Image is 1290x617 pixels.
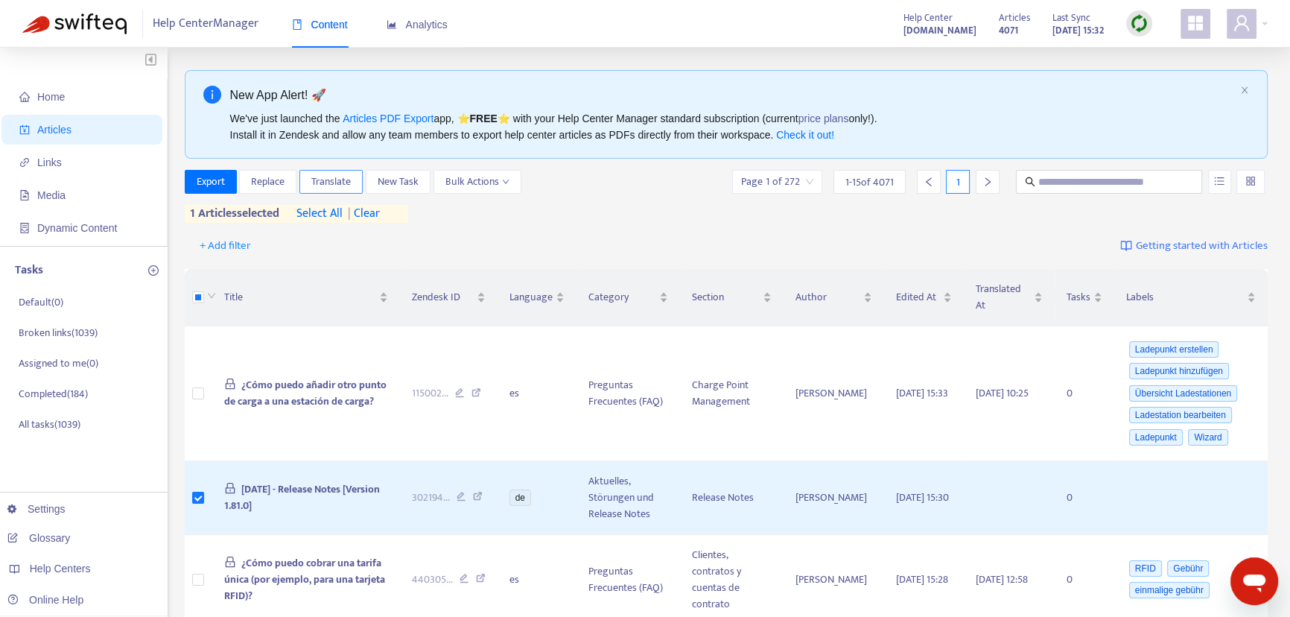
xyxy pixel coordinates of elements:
[311,174,351,190] span: Translate
[230,110,1235,143] div: We've just launched the app, ⭐ ⭐️ with your Help Center Manager standard subscription (current on...
[1230,557,1278,605] iframe: Schaltfläche zum Öffnen des Messaging-Fensters
[896,489,949,506] span: [DATE] 15:30
[1052,22,1104,39] strong: [DATE] 15:32
[378,174,419,190] span: New Task
[37,124,72,136] span: Articles
[412,572,453,588] span: 440305 ...
[1129,407,1232,423] span: Ladestation bearbeiten
[37,189,66,201] span: Media
[7,532,70,544] a: Glossary
[296,205,343,223] span: select all
[224,554,385,604] span: ¿Cómo puedo cobrar una tarifa única (por ejemplo, para una tarjeta RFID)?
[498,269,576,326] th: Language
[1214,176,1224,186] span: unordered-list
[1129,341,1219,358] span: Ladepunkt erstellen
[19,294,63,310] p: Default ( 0 )
[7,503,66,515] a: Settings
[207,291,216,300] span: down
[1188,429,1227,446] span: Wizard
[1136,238,1268,255] span: Getting started with Articles
[197,174,225,190] span: Export
[976,385,1029,402] span: [DATE] 10:25
[185,205,280,223] span: 1 articles selected
[30,563,91,575] span: Help Centers
[224,481,381,514] span: [DATE] - Release Notes [Version 1.81.0]
[1186,14,1204,32] span: appstore
[680,269,784,326] th: Section
[37,222,117,234] span: Dynamic Content
[188,234,262,258] button: + Add filter
[509,289,553,306] span: Language
[212,269,400,326] th: Title
[1129,385,1237,402] span: Übersicht Ladestationen
[903,10,953,26] span: Help Center
[200,237,251,255] span: + Add filter
[1067,289,1090,306] span: Tasks
[185,170,237,194] button: Export
[37,91,65,103] span: Home
[19,157,30,168] span: link
[845,174,894,190] span: 1 - 15 of 4071
[776,129,834,141] a: Check it out!
[37,156,62,168] span: Links
[795,289,860,306] span: Author
[19,325,98,341] p: Broken links ( 1039 )
[299,170,363,194] button: Translate
[224,482,236,494] span: lock
[896,289,940,306] span: Edited At
[884,269,964,326] th: Edited At
[1055,461,1114,535] td: 0
[502,178,509,186] span: down
[412,289,474,306] span: Zendesk ID
[576,461,680,535] td: Aktuelles, Störungen und Release Notes
[896,571,948,588] span: [DATE] 15:28
[1114,269,1268,326] th: Labels
[224,556,236,568] span: lock
[576,326,680,461] td: Preguntas Frecuentes (FAQ)
[1120,240,1132,252] img: image-link
[896,385,948,402] span: [DATE] 15:33
[680,461,784,535] td: Release Notes
[999,10,1030,26] span: Articles
[19,417,80,432] p: All tasks ( 1039 )
[1129,560,1162,577] span: RFID
[251,174,285,190] span: Replace
[903,22,976,39] a: [DOMAIN_NAME]
[366,170,430,194] button: New Task
[230,86,1235,104] div: New App Alert! 🚀
[292,19,348,31] span: Content
[387,19,397,30] span: area-chart
[784,461,884,535] td: [PERSON_NAME]
[509,490,531,506] span: de
[19,92,30,102] span: home
[148,265,159,276] span: plus-circle
[1208,170,1231,194] button: unordered-list
[224,376,387,410] span: ¿Cómo puedo añadir otro punto de carga a una estación de carga?
[22,13,127,34] img: Swifteq
[692,289,760,306] span: Section
[784,269,884,326] th: Author
[1240,86,1249,95] button: close
[153,10,258,38] span: Help Center Manager
[19,190,30,200] span: file-image
[292,19,302,30] span: book
[946,170,970,194] div: 1
[19,223,30,233] span: container
[976,571,1028,588] span: [DATE] 12:58
[19,386,88,402] p: Completed ( 184 )
[203,86,221,104] span: info-circle
[224,378,236,390] span: lock
[15,262,43,279] p: Tasks
[1025,177,1035,187] span: search
[784,326,884,461] td: [PERSON_NAME]
[412,490,450,506] span: 302194 ...
[1167,560,1209,577] span: Gebühr
[387,19,448,31] span: Analytics
[412,385,448,402] span: 115002 ...
[1233,14,1251,32] span: user
[964,269,1055,326] th: Translated At
[680,326,784,461] td: Charge Point Management
[445,174,509,190] span: Bulk Actions
[469,113,497,124] b: FREE
[1120,234,1268,258] a: Getting started with Articles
